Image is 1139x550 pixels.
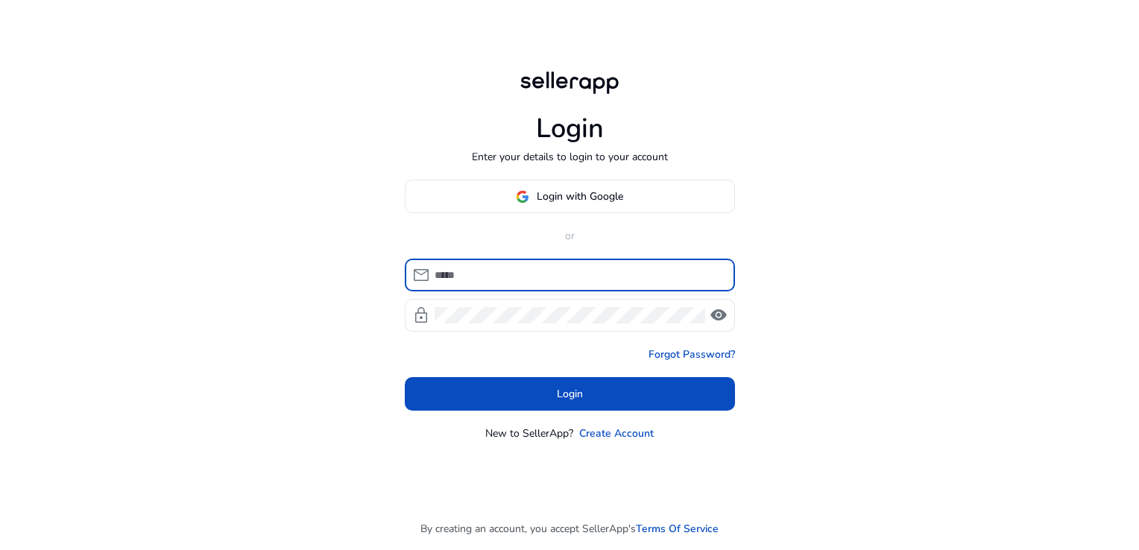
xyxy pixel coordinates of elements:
[405,377,735,411] button: Login
[536,113,604,145] h1: Login
[579,426,654,441] a: Create Account
[405,180,735,213] button: Login with Google
[636,521,719,537] a: Terms Of Service
[485,426,573,441] p: New to SellerApp?
[516,190,529,203] img: google-logo.svg
[537,189,623,204] span: Login with Google
[649,347,735,362] a: Forgot Password?
[710,306,728,324] span: visibility
[412,266,430,284] span: mail
[405,228,735,244] p: or
[412,306,430,324] span: lock
[472,149,668,165] p: Enter your details to login to your account
[557,386,583,402] span: Login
